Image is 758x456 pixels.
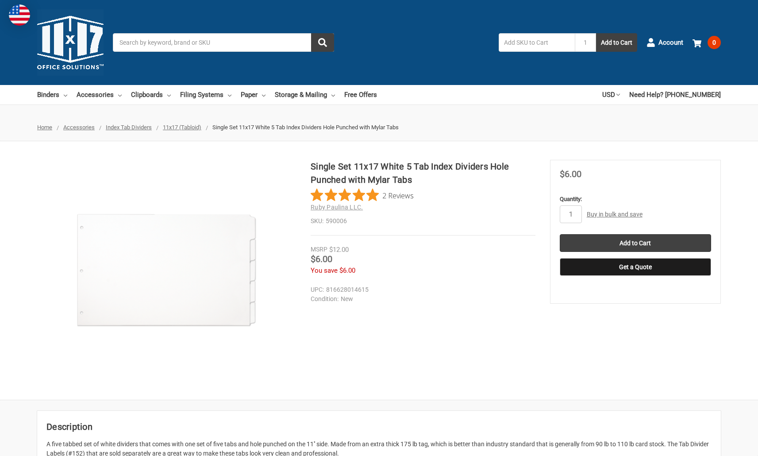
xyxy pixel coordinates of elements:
[163,124,201,131] a: 11x17 (Tabloid)
[311,267,338,274] span: You save
[629,85,721,104] a: Need Help? [PHONE_NUMBER]
[37,9,104,76] img: 11x17.com
[275,85,335,104] a: Storage & Mailing
[311,294,339,304] dt: Condition:
[602,85,620,104] a: USD
[311,254,332,264] span: $6.00
[339,267,355,274] span: $6.00
[63,124,95,131] a: Accessories
[37,85,67,104] a: Binders
[311,294,531,304] dd: New
[311,216,535,226] dd: 590006
[56,160,277,381] img: Single Set 11x17 White 5 Tab Index Dividers Hole Punched with Mylar Tabs
[344,85,377,104] a: Free Offers
[596,33,637,52] button: Add to Cart
[560,234,711,252] input: Add to Cart
[9,4,30,26] img: duty and tax information for United States
[693,31,721,54] a: 0
[560,195,711,204] label: Quantity:
[560,169,581,179] span: $6.00
[708,36,721,49] span: 0
[587,211,643,218] a: Buy in bulk and save
[311,189,414,202] button: Rated 5 out of 5 stars from 2 reviews. Jump to reviews.
[560,258,711,276] button: Get a Quote
[311,216,323,226] dt: SKU:
[212,124,399,131] span: Single Set 11x17 White 5 Tab Index Dividers Hole Punched with Mylar Tabs
[646,31,683,54] a: Account
[329,246,349,254] span: $12.00
[311,285,531,294] dd: 816628014615
[499,33,575,52] input: Add SKU to Cart
[77,85,122,104] a: Accessories
[382,189,414,202] span: 2 Reviews
[37,124,52,131] a: Home
[113,33,334,52] input: Search by keyword, brand or SKU
[658,38,683,48] span: Account
[180,85,231,104] a: Filing Systems
[241,85,265,104] a: Paper
[311,245,327,254] div: MSRP
[311,285,324,294] dt: UPC:
[311,204,363,211] a: Ruby Paulina LLC.
[106,124,152,131] a: Index Tab Dividers
[131,85,171,104] a: Clipboards
[46,420,712,433] h2: Description
[311,160,535,186] h1: Single Set 11x17 White 5 Tab Index Dividers Hole Punched with Mylar Tabs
